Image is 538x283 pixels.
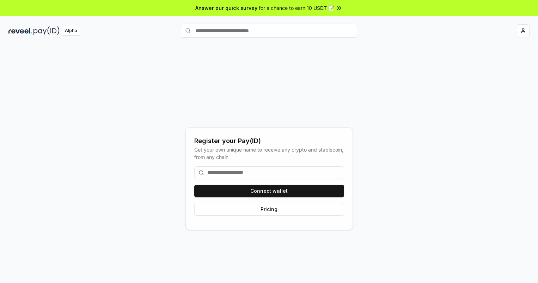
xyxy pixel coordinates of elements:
img: pay_id [33,26,60,35]
div: Alpha [61,26,81,35]
button: Connect wallet [194,185,344,197]
img: reveel_dark [8,26,32,35]
button: Pricing [194,203,344,216]
div: Register your Pay(ID) [194,136,344,146]
span: Answer our quick survey [195,4,257,12]
div: Get your own unique name to receive any crypto and stablecoin, from any chain [194,146,344,161]
span: for a chance to earn 10 USDT 📝 [259,4,334,12]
